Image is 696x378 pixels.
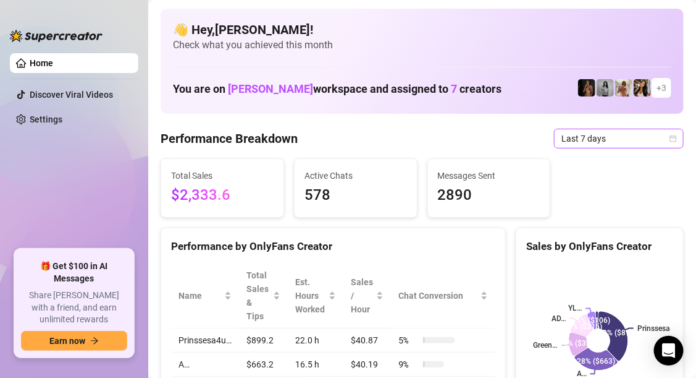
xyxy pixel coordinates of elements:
div: Sales by OnlyFans Creator [526,238,673,255]
img: D [578,79,595,97]
div: Open Intercom Messenger [654,336,684,366]
span: calendar [669,135,677,142]
td: Prinssesa4u… [171,329,239,353]
th: Total Sales & Tips [239,264,288,329]
div: Est. Hours Worked [295,275,326,316]
a: Home [30,58,53,68]
img: A [597,79,614,97]
img: Green [615,79,632,97]
span: Chat Conversion [398,289,478,303]
td: $40.87 [343,329,391,353]
span: Last 7 days [561,129,676,148]
span: Active Chats [304,169,407,183]
td: 16.5 h [288,353,343,377]
th: Sales / Hour [343,264,391,329]
span: 9 % [398,358,418,371]
td: 22.0 h [288,329,343,353]
span: Earn now [49,336,85,346]
text: Green… [534,341,558,350]
span: arrow-right [90,337,99,345]
span: 🎁 Get $100 in AI Messages [21,260,127,285]
span: Total Sales & Tips [246,268,270,323]
td: $899.2 [239,329,288,353]
a: Settings [30,114,62,124]
span: Messages Sent [438,169,540,183]
td: $40.19 [343,353,391,377]
button: Earn nowarrow-right [21,331,127,351]
span: Sales / Hour [351,275,374,316]
span: Share [PERSON_NAME] with a friend, and earn unlimited rewards [21,290,127,326]
img: logo-BBDzfeDw.svg [10,30,103,42]
span: $2,333.6 [171,184,274,207]
img: AD [634,79,651,97]
h4: Performance Breakdown [161,130,298,147]
text: Prinssesa4u… [637,324,684,333]
span: 5 % [398,333,418,347]
span: Total Sales [171,169,274,183]
a: Discover Viral Videos [30,90,113,100]
text: YL… [569,304,582,313]
span: [PERSON_NAME] [228,82,313,95]
h4: 👋 Hey, [PERSON_NAME] ! [173,21,671,38]
h1: You are on workspace and assigned to creators [173,82,501,96]
span: 578 [304,184,407,207]
span: 7 [451,82,457,95]
span: 2890 [438,184,540,207]
th: Name [171,264,239,329]
text: AD… [551,314,566,323]
span: Name [178,289,222,303]
td: $663.2 [239,353,288,377]
span: + 3 [656,81,666,95]
span: Check what you achieved this month [173,38,671,52]
div: Performance by OnlyFans Creator [171,238,495,255]
th: Chat Conversion [391,264,495,329]
td: A… [171,353,239,377]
